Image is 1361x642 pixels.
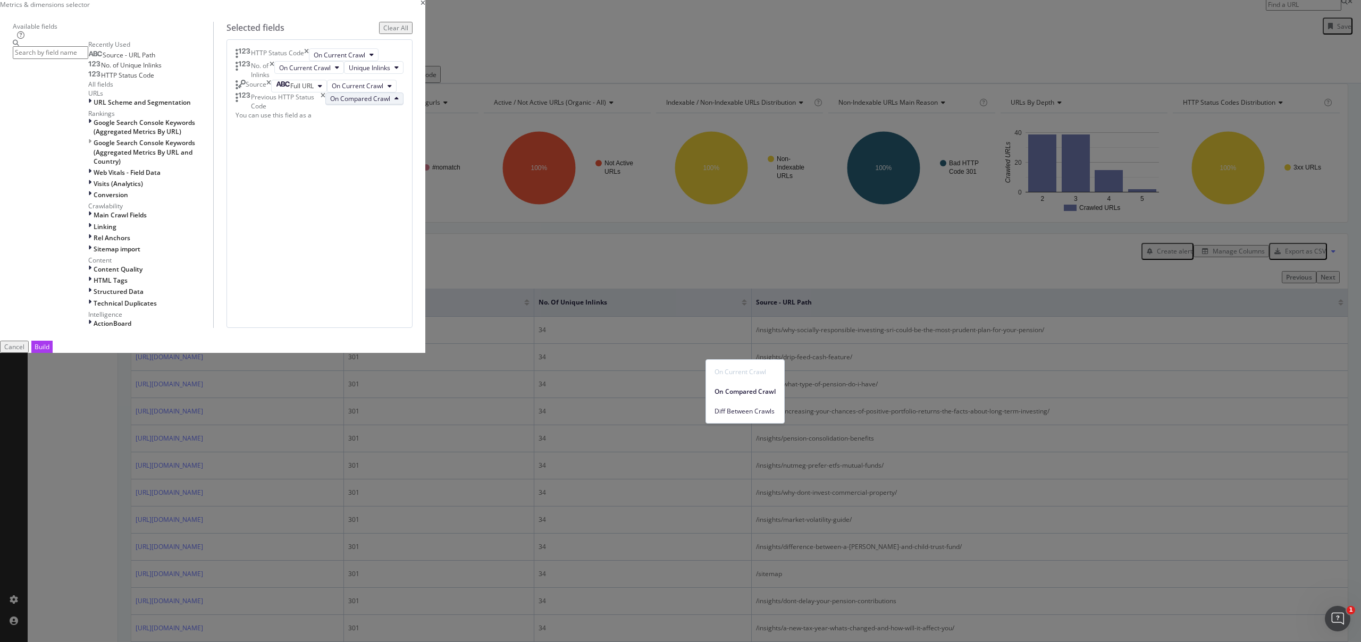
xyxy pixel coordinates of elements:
span: On Compared Crawl [715,387,776,396]
span: On Current Crawl [279,63,331,72]
div: HTTP Status Code [251,48,304,61]
button: On Compared Crawl [325,92,404,105]
span: Rel Anchors [94,233,130,242]
span: On Current Crawl [314,50,365,60]
iframe: Intercom live chat [1325,606,1350,631]
div: HTTP Status CodetimesOn Current Crawl [236,48,404,61]
div: No. of Inlinks [251,61,270,79]
span: HTML Tags [94,276,128,285]
span: Full URL [290,81,314,90]
div: times [321,92,325,111]
span: Sitemap import [94,244,140,254]
div: Available fields [13,22,213,31]
button: On Current Crawl [309,48,379,61]
div: Intelligence [88,310,213,319]
div: Source [246,80,266,92]
button: Unique Inlinks [344,61,404,74]
span: Google Search Console Keywords (Aggregated Metrics By URL) [94,118,195,136]
span: Technical Duplicates [94,299,157,308]
div: Previous HTTP Status CodetimesOn Compared Crawl [236,92,404,111]
span: Web Vitals - Field Data [94,168,161,177]
div: Clear All [383,23,408,32]
div: You can use this field as a [236,111,404,120]
button: On Current Crawl [274,61,344,74]
span: No. of Unique Inlinks [101,61,162,70]
div: times [266,80,271,92]
span: URL Scheme and Segmentation [94,98,191,107]
div: Selected fields [226,22,284,34]
button: Clear All [379,22,413,34]
div: Rankings [88,109,213,118]
div: Build [35,342,49,351]
span: Linking [94,222,116,231]
div: Previous HTTP Status Code [251,92,321,111]
div: SourcetimesFull URLOn Current Crawl [236,80,404,92]
span: Unique Inlinks [349,63,390,72]
button: Build [31,341,53,353]
button: Full URL [271,80,327,92]
span: Content Quality [94,265,142,274]
button: On Current Crawl [327,80,397,92]
span: Source - URL Path [103,50,155,60]
div: Content [88,256,213,265]
div: times [270,61,274,79]
span: Visits (Analytics) [94,179,143,188]
div: Crawlability [88,201,213,210]
span: On Current Crawl [715,367,776,377]
span: 1 [1347,606,1355,614]
div: URLs [88,89,213,98]
span: Google Search Console Keywords (Aggregated Metrics By URL and Country) [94,138,195,165]
span: Diff Between Crawls [715,407,776,416]
span: ActionBoard [94,319,131,328]
div: No. of InlinkstimesOn Current CrawlUnique Inlinks [236,61,404,79]
span: On Current Crawl [332,81,383,90]
div: Cancel [4,342,24,351]
span: Structured Data [94,287,144,296]
span: Main Crawl Fields [94,210,147,219]
input: Search by field name [13,46,88,58]
div: Recently Used [88,40,213,49]
div: times [304,48,309,61]
span: On Compared Crawl [330,94,390,103]
div: All fields [88,80,213,89]
span: HTTP Status Code [101,71,154,80]
div: This group is disabled [88,138,213,165]
span: Conversion [94,190,128,199]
